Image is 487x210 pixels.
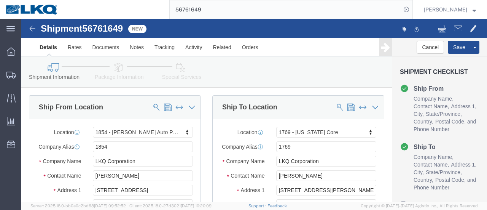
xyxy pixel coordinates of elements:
span: [DATE] 10:20:09 [181,204,212,208]
span: [DATE] 09:52:52 [94,204,126,208]
button: [PERSON_NAME] [423,5,476,14]
span: Marc Metzger [424,5,467,14]
iframe: FS Legacy Container [21,19,487,202]
input: Search for shipment number, reference number [170,0,401,19]
span: Copyright © [DATE]-[DATE] Agistix Inc., All Rights Reserved [361,203,478,209]
img: logo [5,4,59,15]
span: Client: 2025.18.0-27d3021 [129,204,212,208]
a: Support [248,204,267,208]
a: Feedback [267,204,287,208]
span: Server: 2025.18.0-bb0e0c2bd68 [30,204,126,208]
